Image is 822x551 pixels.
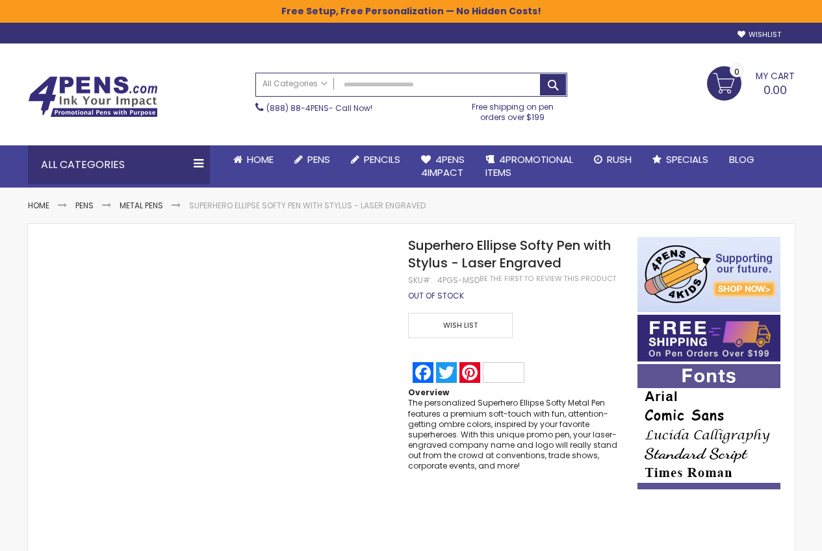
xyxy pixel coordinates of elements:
[266,103,372,114] span: - Call Now!
[707,66,795,99] a: 0.00 0
[480,274,616,284] a: Be the first to review this product
[28,145,210,184] div: All Categories
[475,145,584,188] a: 4PROMOTIONALITEMS
[340,145,411,174] a: Pencils
[120,200,163,211] a: Metal Pens
[263,79,328,89] span: All Categories
[764,82,787,98] span: 0.00
[189,201,426,211] li: Superhero Ellipse Softy Pen with Stylus - Laser Engraved
[411,362,435,383] a: Facebook
[458,97,567,123] div: Free shipping on pen orders over $199
[637,315,780,361] img: Free shipping on orders over $199
[256,73,334,95] a: All Categories
[307,153,330,166] span: Pens
[247,153,274,166] span: Home
[734,66,739,78] span: 0
[28,76,158,117] img: 4Pens Custom Pens and Promotional Products
[719,145,765,174] a: Blog
[408,291,464,301] div: Availability
[411,145,475,188] a: 4Pens4impact
[408,313,516,338] a: Wish List
[408,290,464,301] span: Out of stock
[408,387,449,398] strong: Overview
[223,145,284,174] a: Home
[284,145,340,174] a: Pens
[435,362,458,383] a: Twitter
[607,153,632,166] span: Rush
[75,200,94,211] a: Pens
[408,313,512,338] span: Wish List
[637,237,780,312] img: 4pens 4 kids
[642,145,719,174] a: Specials
[266,103,329,114] a: (888) 88-4PENS
[421,153,465,179] span: 4Pens 4impact
[666,153,708,166] span: Specials
[364,153,400,166] span: Pencils
[458,362,526,383] a: Pinterest
[408,236,611,272] span: Superhero Ellipse Softy Pen with Stylus - Laser Engraved
[729,153,754,166] span: Blog
[437,275,480,286] div: 4PGS-MSD
[408,398,624,471] div: The personalized Superhero Ellipse Softy Metal Pen features a premium soft-touch with fun, attent...
[738,30,781,40] a: Wishlist
[408,275,432,286] strong: SKU
[28,200,49,211] a: Home
[485,153,573,179] span: 4PROMOTIONAL ITEMS
[637,364,780,489] img: font-personalization-examples
[584,145,642,174] a: Rush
